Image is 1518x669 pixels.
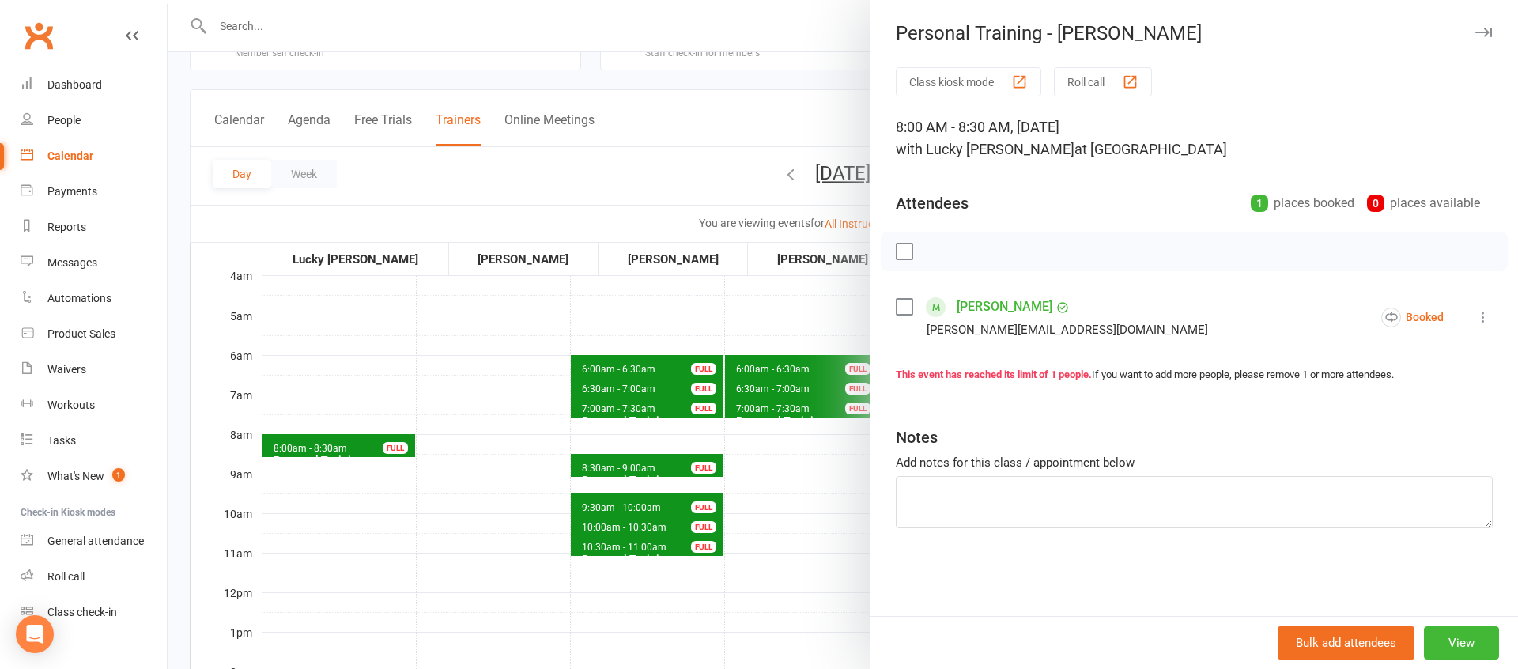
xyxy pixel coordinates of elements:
[896,453,1493,472] div: Add notes for this class / appointment below
[21,523,167,559] a: General attendance kiosk mode
[1251,195,1268,212] div: 1
[870,22,1518,44] div: Personal Training - [PERSON_NAME]
[47,292,111,304] div: Automations
[1251,192,1354,214] div: places booked
[21,67,167,103] a: Dashboard
[21,210,167,245] a: Reports
[47,363,86,376] div: Waivers
[47,221,86,233] div: Reports
[21,316,167,352] a: Product Sales
[896,116,1493,161] div: 8:00 AM - 8:30 AM, [DATE]
[1367,192,1480,214] div: places available
[21,352,167,387] a: Waivers
[21,103,167,138] a: People
[47,327,115,340] div: Product Sales
[47,149,93,162] div: Calendar
[957,294,1052,319] a: [PERSON_NAME]
[21,138,167,174] a: Calendar
[47,78,102,91] div: Dashboard
[1367,195,1384,212] div: 0
[1054,67,1152,96] button: Roll call
[1074,141,1227,157] span: at [GEOGRAPHIC_DATA]
[47,114,81,127] div: People
[47,256,97,269] div: Messages
[927,319,1208,340] div: [PERSON_NAME][EMAIL_ADDRESS][DOMAIN_NAME]
[21,423,167,459] a: Tasks
[47,434,76,447] div: Tasks
[47,470,104,482] div: What's New
[21,245,167,281] a: Messages
[1381,308,1444,327] div: Booked
[47,606,117,618] div: Class check-in
[21,387,167,423] a: Workouts
[896,192,969,214] div: Attendees
[1278,626,1414,660] button: Bulk add attendees
[47,570,85,583] div: Roll call
[47,185,97,198] div: Payments
[47,399,95,411] div: Workouts
[21,595,167,630] a: Class kiosk mode
[1424,626,1499,660] button: View
[21,281,167,316] a: Automations
[21,559,167,595] a: Roll call
[896,369,1092,380] strong: This event has reached its limit of 1 people.
[896,67,1041,96] button: Class kiosk mode
[16,615,54,653] div: Open Intercom Messenger
[896,141,1074,157] span: with Lucky [PERSON_NAME]
[21,174,167,210] a: Payments
[896,426,938,448] div: Notes
[896,367,1493,384] div: If you want to add more people, please remove 1 or more attendees.
[21,459,167,494] a: What's New1
[112,468,125,482] span: 1
[47,535,144,547] div: General attendance
[19,16,59,55] a: Clubworx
